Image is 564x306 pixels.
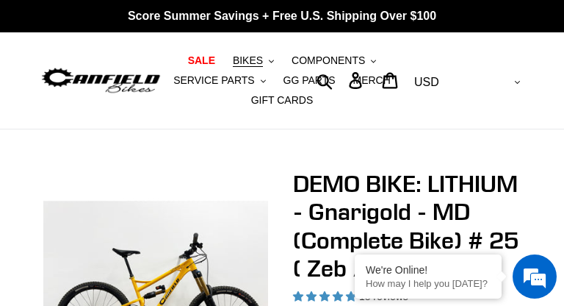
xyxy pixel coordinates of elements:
span: 18 reviews [359,291,408,302]
span: 5.00 stars [293,291,359,302]
button: BIKES [225,51,281,71]
span: GG PARTS [283,74,336,87]
button: COMPONENTS [284,51,383,71]
span: COMPONENTS [292,54,365,67]
a: GG PARTS [276,71,343,90]
h1: DEMO BIKE: LITHIUM - Gnarigold - MD (Complete Bike) # 25 ( Zeb / Ohlins ) [293,170,524,283]
span: SERVICE PARTS [173,74,254,87]
div: We're Online! [366,264,491,276]
span: BIKES [233,54,263,67]
button: SERVICE PARTS [166,71,272,90]
span: SALE [188,54,215,67]
img: Canfield Bikes [40,65,162,96]
span: GIFT CARDS [251,94,314,107]
a: GIFT CARDS [244,90,321,110]
p: How may I help you today? [366,278,491,289]
a: SALE [181,51,223,71]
